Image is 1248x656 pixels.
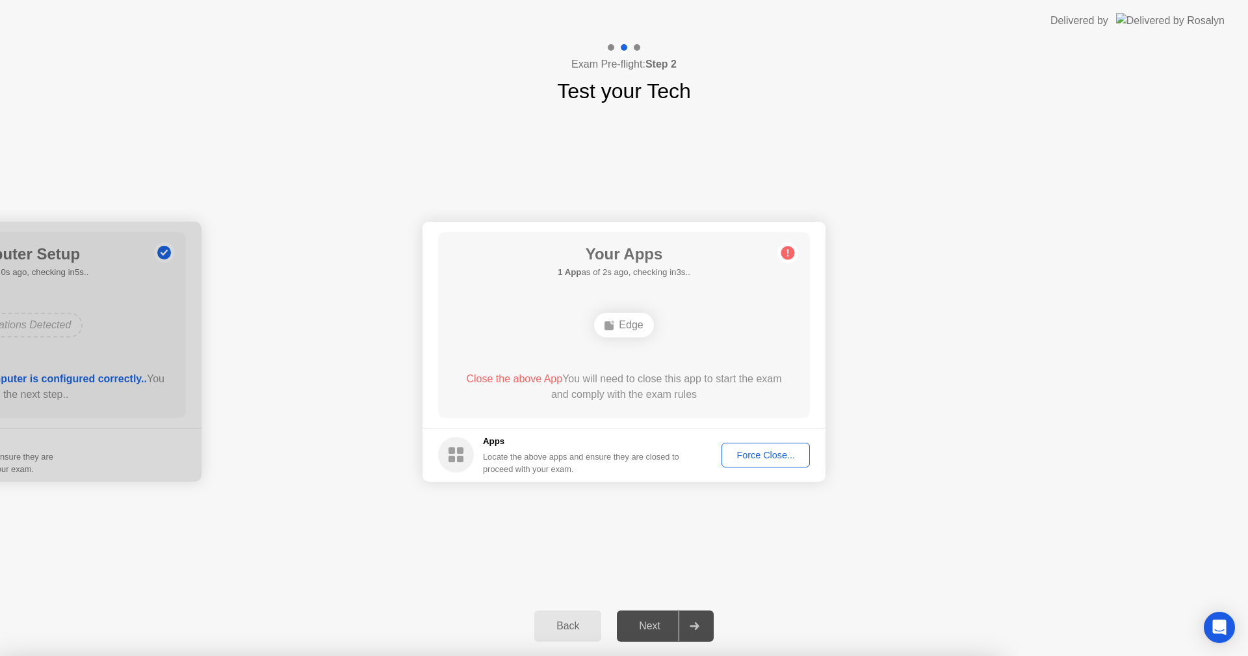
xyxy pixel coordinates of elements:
[1050,13,1108,29] div: Delivered by
[621,620,679,632] div: Next
[483,451,680,475] div: Locate the above apps and ensure they are closed to proceed with your exam.
[726,450,805,460] div: Force Close...
[558,267,581,277] b: 1 App
[466,373,562,384] span: Close the above App
[538,620,597,632] div: Back
[558,243,690,266] h1: Your Apps
[1116,13,1225,28] img: Delivered by Rosalyn
[483,435,680,448] h5: Apps
[571,57,677,72] h4: Exam Pre-flight:
[457,371,792,402] div: You will need to close this app to start the exam and comply with the exam rules
[645,59,677,70] b: Step 2
[557,75,691,107] h1: Test your Tech
[558,266,690,279] h5: as of 2s ago, checking in3s..
[594,313,653,337] div: Edge
[1204,612,1235,643] div: Open Intercom Messenger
